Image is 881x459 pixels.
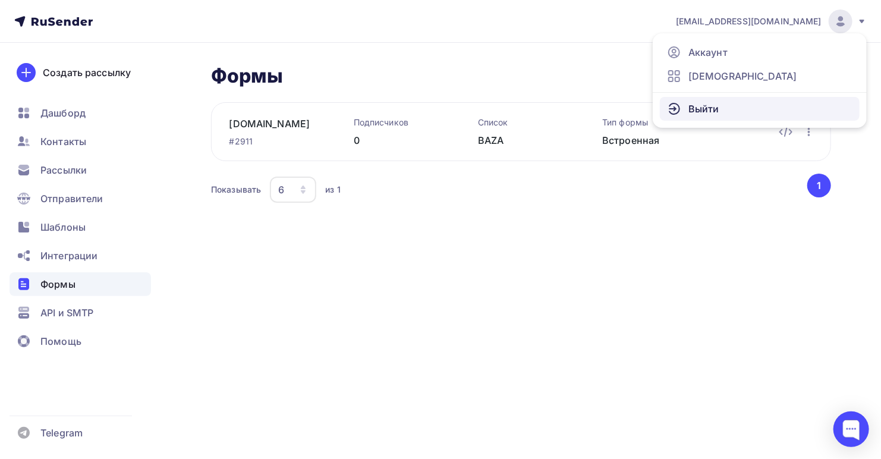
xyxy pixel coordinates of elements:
[211,64,284,88] h2: Формы
[40,306,93,320] span: API и SMTP
[806,174,832,197] ul: Pagination
[676,10,867,33] a: [EMAIL_ADDRESS][DOMAIN_NAME]
[278,183,284,197] div: 6
[211,184,261,196] div: Показывать
[40,106,86,120] span: Дашборд
[478,133,564,147] div: BAZA
[688,45,728,59] span: Аккаунт
[653,33,867,128] ul: [EMAIL_ADDRESS][DOMAIN_NAME]
[43,65,131,80] div: Создать рассылку
[10,272,151,296] a: Формы
[40,191,103,206] span: Отправители
[602,117,688,128] div: Тип формы
[40,426,83,440] span: Telegram
[40,277,75,291] span: Формы
[354,133,440,147] div: 0
[478,117,564,128] div: Список
[688,69,797,83] span: [DEMOGRAPHIC_DATA]
[325,184,341,196] div: из 1
[10,187,151,210] a: Отправители
[807,174,831,197] button: Go to page 1
[40,334,81,348] span: Помощь
[676,15,822,27] span: [EMAIL_ADDRESS][DOMAIN_NAME]
[40,163,87,177] span: Рассылки
[10,101,151,125] a: Дашборд
[602,133,688,147] div: Встроенная
[354,117,440,128] div: Подписчиков
[229,136,316,147] div: #2911
[40,220,86,234] span: Шаблоны
[40,134,86,149] span: Контакты
[10,158,151,182] a: Рассылки
[269,176,317,203] button: 6
[688,102,719,116] span: Выйти
[10,130,151,153] a: Контакты
[40,249,97,263] span: Интеграции
[229,117,316,131] a: [DOMAIN_NAME]
[10,215,151,239] a: Шаблоны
